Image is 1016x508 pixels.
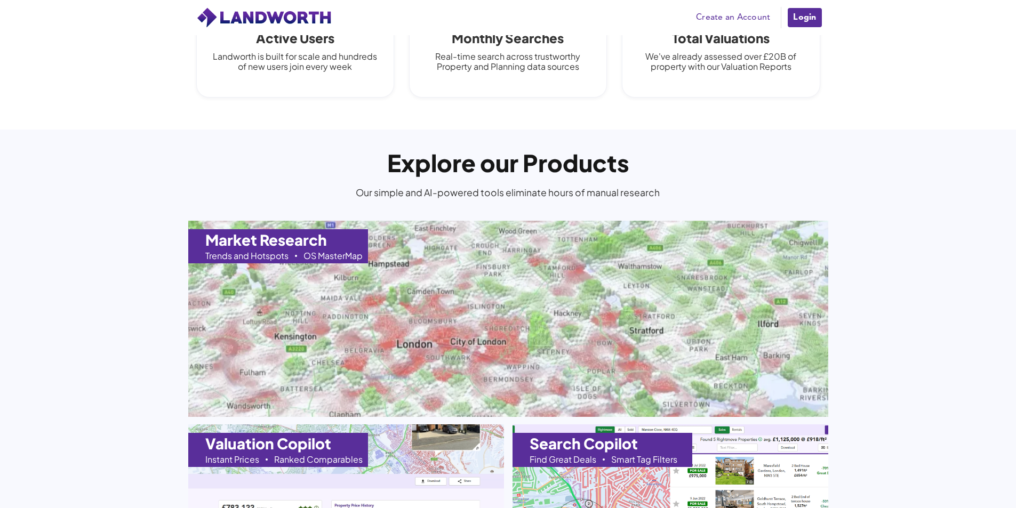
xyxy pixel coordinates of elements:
[188,221,828,418] a: Market ResearchTrends and HotspotsOS MasterMap
[425,51,591,71] p: Real-time search across trustworthy Property and Planning data sources
[787,7,822,28] a: Login
[452,30,564,46] h3: Monthly Searches
[672,30,770,46] h3: Total Valuations
[303,252,363,260] div: OS MasterMap
[274,455,363,464] div: Ranked Comparables
[205,436,331,451] h1: Valuation Copilot
[205,252,289,260] div: Trends and Hotspots
[691,10,775,26] a: Create an Account
[353,186,663,221] div: Our simple and AI-powered tools eliminate hours of manual research
[637,51,804,71] p: We've already assessed over £20B of property with our Valuation Reports
[530,436,638,451] h1: Search Copilot
[205,232,327,247] h1: Market Research
[212,51,379,71] p: Landworth is built for scale and hundreds of new users join every week
[611,455,677,464] div: Smart Tag Filters
[530,455,596,464] div: Find Great Deals
[256,30,334,46] h3: Active Users
[205,455,259,464] div: Instant Prices
[387,130,629,174] h1: Explore our Products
